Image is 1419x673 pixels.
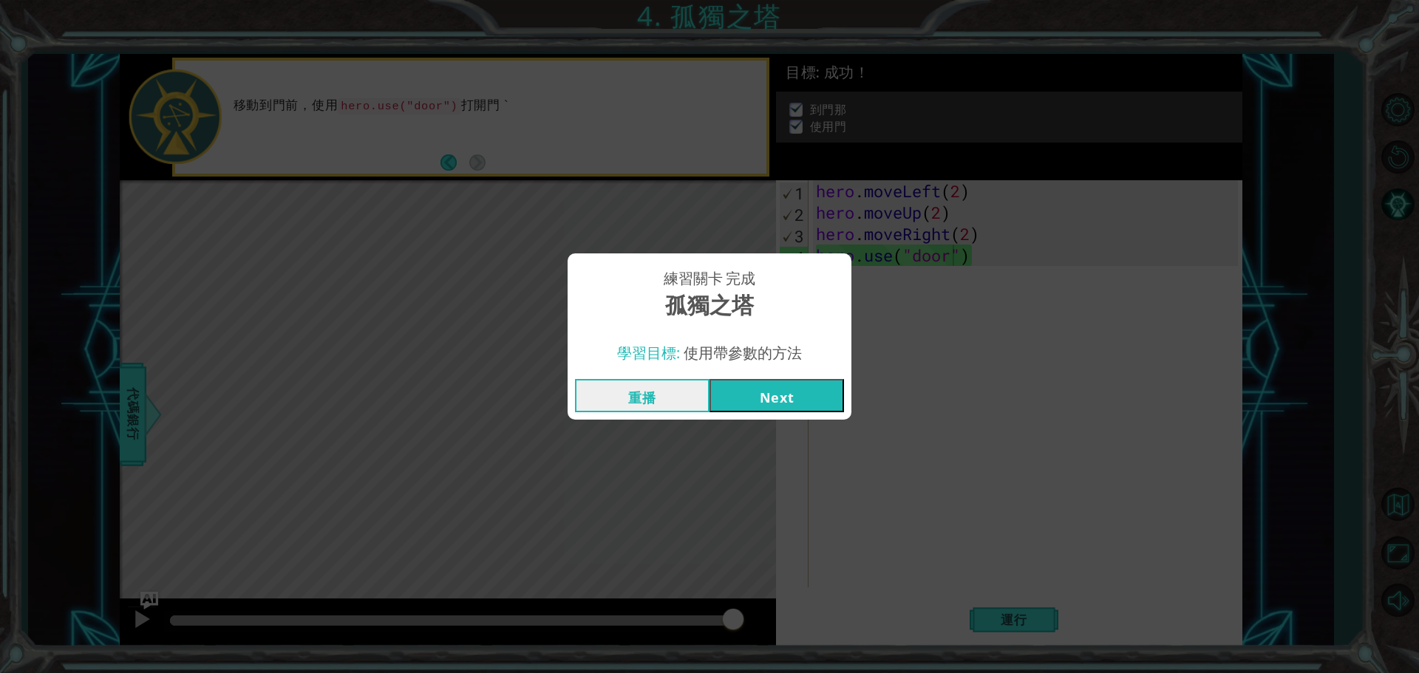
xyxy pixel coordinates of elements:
[664,268,755,290] span: 練習關卡 完成
[709,379,844,412] button: Next
[684,343,802,363] span: 使用帶參數的方法
[575,379,709,412] button: 重播
[617,343,680,363] span: 學習目標:
[665,290,754,321] span: 孤獨之塔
